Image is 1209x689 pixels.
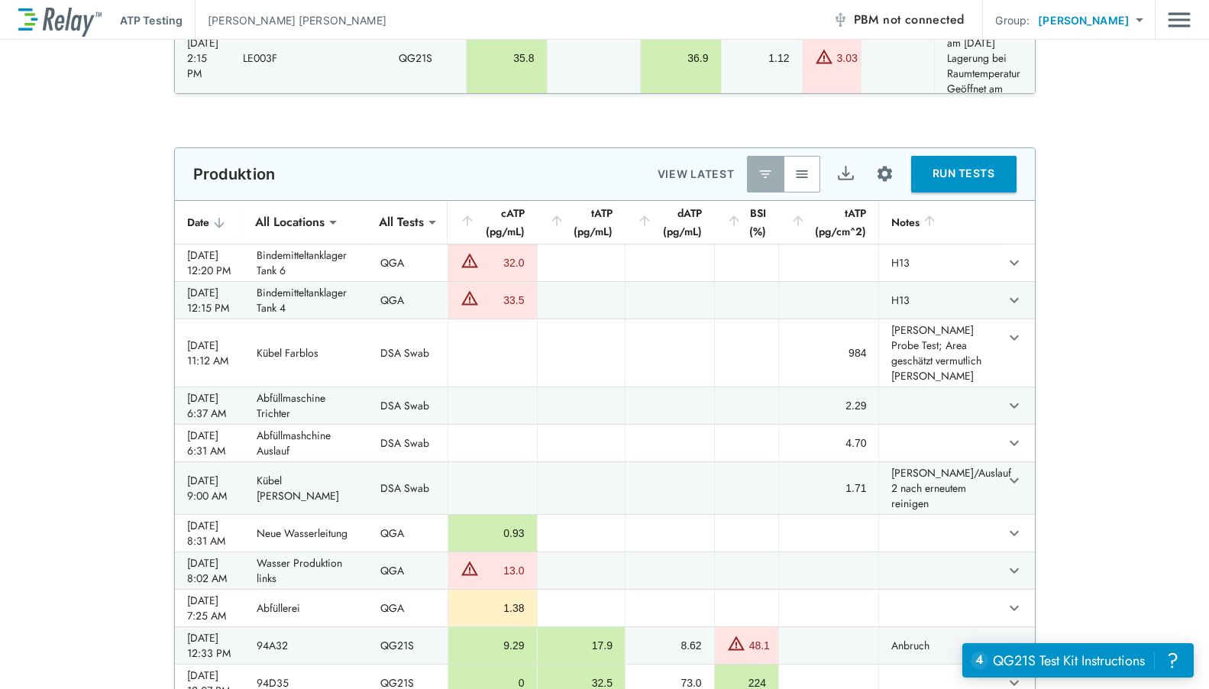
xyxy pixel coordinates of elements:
button: Main menu [1168,5,1191,34]
td: QG21S [368,627,448,664]
div: cATP (pg/mL) [460,204,524,241]
div: 2.29 [791,398,866,413]
div: [DATE] 6:31 AM [187,428,232,458]
button: expand row [1001,393,1027,419]
img: Offline Icon [832,12,848,27]
td: Anbruch [878,627,1000,664]
td: QGA [368,590,448,626]
div: [DATE] 11:12 AM [187,338,232,368]
td: DSA Swab [368,462,448,514]
button: expand row [1001,250,1027,276]
button: PBM not connected [826,5,971,35]
td: Abfüllmashchine Auslauf [244,425,368,461]
td: QG21S [386,2,466,115]
div: tATP (pg/cm^2) [790,204,866,241]
div: 4.70 [791,435,866,451]
div: 1.71 [791,480,866,496]
button: expand row [1001,632,1027,658]
td: QGA [368,282,448,319]
button: expand row [1001,430,1027,456]
div: 35.8 [479,50,535,66]
p: Produktion [193,165,276,183]
div: All Locations [244,207,335,238]
td: LE003F [231,2,386,115]
p: Group: [995,12,1030,28]
td: Bindemitteltanklager Tank 6 [244,244,368,281]
button: expand row [1001,520,1027,546]
div: 1.12 [734,50,790,66]
span: PBM [854,9,965,31]
img: Warning [461,559,479,577]
td: Angesetzt am [DATE] Abgefüllt am [DATE] Lagerung bei Raumtemperatur Geöffnet am [DATE] [934,2,1032,115]
div: [DATE] 12:20 PM [187,247,232,278]
p: [PERSON_NAME] [PERSON_NAME] [208,12,386,28]
div: 0.93 [461,526,524,541]
button: expand row [1001,325,1027,351]
td: [PERSON_NAME] Probe Test; Area geschätzt vermutlich [PERSON_NAME] [878,319,1000,387]
img: LuminUltra Relay [18,4,102,37]
td: H13 [878,282,1000,319]
td: 94A32 [244,627,368,664]
div: 32.0 [483,255,524,270]
td: Wasser Produktion links [244,552,368,589]
button: expand row [1001,595,1027,621]
button: expand row [1001,467,1027,493]
img: Drawer Icon [1168,5,1191,34]
img: Warning [461,289,479,307]
div: [DATE] 7:25 AM [187,593,232,623]
div: 17.9 [550,638,613,653]
td: Neue Wasserleitung [244,515,368,552]
img: View All [794,167,810,182]
div: BSI (%) [726,204,766,241]
div: [DATE] 2:15 PM [187,35,218,81]
img: Warning [461,251,479,270]
td: Kübel Farblos [244,319,368,387]
button: expand row [1001,287,1027,313]
img: Warning [727,634,745,652]
p: VIEW LATEST [658,165,735,183]
th: Date [175,201,244,244]
div: 1.38 [461,600,524,616]
div: [DATE] 8:02 AM [187,555,232,586]
div: All Tests [368,207,435,238]
div: [DATE] 9:00 AM [187,473,232,503]
div: [DATE] 12:15 PM [187,285,232,315]
td: Kübel [PERSON_NAME] [244,462,368,514]
img: Warning [815,47,833,66]
div: 13.0 [483,563,524,578]
td: Abfüllerei [244,590,368,626]
button: Site setup [865,154,905,194]
td: QGA [368,515,448,552]
img: Export Icon [836,164,855,183]
td: [PERSON_NAME]/Auslauf 2 nach erneutem reinigen [878,462,1000,514]
td: DSA Swab [368,319,448,387]
div: dATP (pg/mL) [637,204,702,241]
td: QGA [368,244,448,281]
div: 8.62 [638,638,702,653]
div: [DATE] 6:37 AM [187,390,232,421]
p: ATP Testing [120,12,183,28]
img: Latest [758,167,773,182]
td: Abfüllmaschine Trichter [244,387,368,424]
iframe: Resource center [962,643,1194,678]
button: Export [828,156,865,192]
td: Bindemitteltanklager Tank 4 [244,282,368,319]
td: DSA Swab [368,425,448,461]
span: not connected [883,11,964,28]
td: QGA [368,552,448,589]
div: [DATE] 12:33 PM [187,630,232,661]
button: expand row [1001,558,1027,584]
td: H13 [878,244,1000,281]
div: 9.29 [461,638,524,653]
div: 36.9 [653,50,709,66]
div: Notes [891,213,988,231]
div: 3.03 [837,50,858,66]
div: 984 [791,345,866,361]
td: DSA Swab [368,387,448,424]
div: [DATE] 8:31 AM [187,518,232,548]
div: 48.1 [749,638,770,653]
div: 33.5 [483,293,524,308]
